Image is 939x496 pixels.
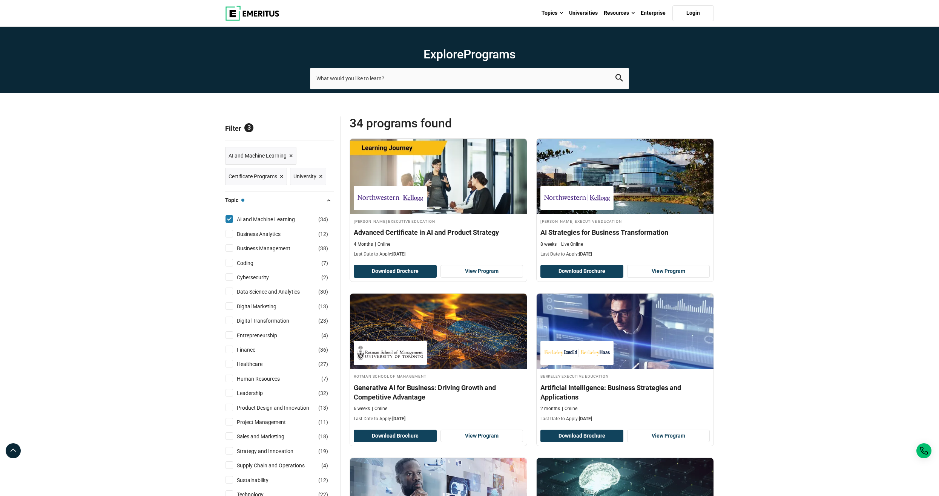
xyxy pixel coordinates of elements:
[440,265,523,278] a: View Program
[321,375,328,383] span: ( )
[627,265,710,278] a: View Program
[350,294,527,426] a: AI and Machine Learning Course by Rotman School of Management - September 11, 2025 Rotman School ...
[321,259,328,267] span: ( )
[323,260,326,266] span: 7
[318,389,328,397] span: ( )
[537,139,713,214] img: AI Strategies for Business Transformation | Online AI and Machine Learning Course
[320,289,326,295] span: 30
[354,265,437,278] button: Download Brochure
[440,430,523,442] a: View Program
[354,241,373,248] p: 4 Months
[615,76,623,83] a: search
[318,476,328,484] span: ( )
[392,251,405,257] span: [DATE]
[350,294,527,369] img: Generative AI for Business: Driving Growth and Competitive Advantage | Online AI and Machine Lear...
[237,317,304,325] a: Digital Transformation
[225,196,244,204] span: Topic
[237,404,324,412] a: Product Design and Innovation
[540,383,710,402] h4: Artificial Intelligence: Business Strategies and Applications
[375,241,390,248] p: Online
[237,476,284,484] a: Sustainability
[229,172,277,181] span: Certificate Programs
[627,430,710,442] a: View Program
[350,116,532,131] span: 34 Programs found
[323,274,326,280] span: 2
[672,5,714,21] a: Login
[320,216,326,222] span: 34
[237,360,278,368] a: Healthcare
[320,477,326,483] span: 12
[237,288,315,296] a: Data Science and Analytics
[237,418,301,426] a: Project Management
[558,241,583,248] p: Live Online
[579,251,592,257] span: [DATE]
[323,332,326,338] span: 4
[320,318,326,324] span: 23
[318,447,328,455] span: ( )
[320,245,326,251] span: 38
[354,406,370,412] p: 6 weeks
[237,259,269,267] a: Coding
[320,405,326,411] span: 13
[354,218,523,224] h4: [PERSON_NAME] Executive Education
[318,288,328,296] span: ( )
[320,433,326,439] span: 18
[237,302,292,311] a: Digital Marketing
[615,74,623,83] button: search
[540,241,557,248] p: 8 weeks
[537,139,713,262] a: AI and Machine Learning Course by Kellogg Executive Education - September 11, 2025 Kellogg Execut...
[318,360,328,368] span: ( )
[544,344,610,361] img: Berkeley Executive Education
[537,294,713,369] img: Artificial Intelligence: Business Strategies and Applications | Online AI and Machine Learning Co...
[244,123,253,132] span: 3
[237,389,278,397] a: Leadership
[280,171,284,182] span: ×
[237,375,295,383] a: Human Resources
[540,416,710,422] p: Last Date to Apply:
[237,273,284,282] a: Cybersecurity
[318,244,328,253] span: ( )
[225,147,296,165] a: AI and Machine Learning ×
[289,150,293,161] span: ×
[320,231,326,237] span: 12
[540,373,710,379] h4: Berkeley Executive Education
[237,447,308,455] a: Strategy and Innovation
[463,47,516,61] span: Programs
[290,168,326,185] a: University ×
[357,344,423,361] img: Rotman School of Management
[318,404,328,412] span: ( )
[540,406,560,412] p: 2 months
[354,416,523,422] p: Last Date to Apply:
[318,215,328,224] span: ( )
[318,346,328,354] span: ( )
[237,432,299,441] a: Sales and Marketing
[237,346,270,354] a: Finance
[320,303,326,309] span: 13
[318,317,328,325] span: ( )
[293,172,316,181] span: University
[237,331,292,340] a: Entrepreneurship
[354,430,437,442] button: Download Brochure
[579,416,592,421] span: [DATE]
[225,116,334,141] p: Filter
[237,230,296,238] a: Business Analytics
[350,139,527,214] img: Advanced Certificate in AI and Product Strategy | Online AI and Machine Learning Course
[318,432,328,441] span: ( )
[540,228,710,237] h4: AI Strategies for Business Transformation
[311,124,334,134] a: Reset all
[354,228,523,237] h4: Advanced Certificate in AI and Product Strategy
[562,406,577,412] p: Online
[225,168,287,185] a: Certificate Programs ×
[237,215,310,224] a: AI and Machine Learning
[354,251,523,257] p: Last Date to Apply:
[320,361,326,367] span: 27
[321,331,328,340] span: ( )
[318,302,328,311] span: ( )
[392,416,405,421] span: [DATE]
[320,347,326,353] span: 36
[540,251,710,257] p: Last Date to Apply:
[537,294,713,426] a: AI and Machine Learning Course by Berkeley Executive Education - September 11, 2025 Berkeley Exec...
[320,390,326,396] span: 32
[321,273,328,282] span: ( )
